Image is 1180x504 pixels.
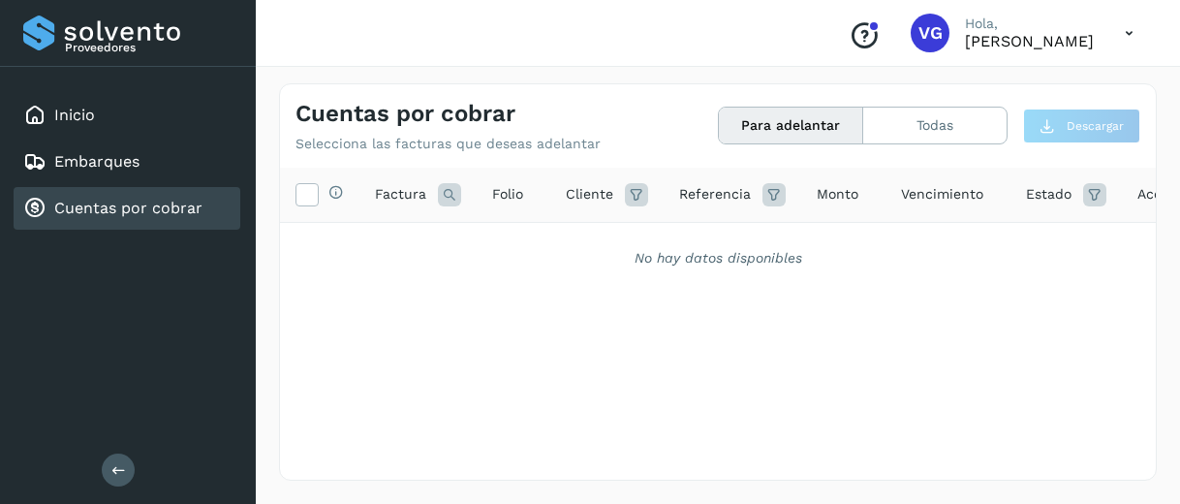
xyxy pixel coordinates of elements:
span: Folio [492,184,523,205]
div: Inicio [14,94,240,137]
div: Cuentas por cobrar [14,187,240,230]
p: VIRIDIANA GONZALEZ MENDOZA [965,32,1094,50]
h4: Cuentas por cobrar [295,100,515,128]
span: Factura [375,184,426,205]
span: Vencimiento [901,184,983,205]
p: Selecciona las facturas que deseas adelantar [295,136,601,152]
a: Cuentas por cobrar [54,199,202,217]
span: Referencia [679,184,751,205]
p: Proveedores [65,41,233,54]
button: Todas [863,108,1007,143]
span: Cliente [566,184,613,205]
span: Descargar [1067,117,1124,135]
div: No hay datos disponibles [305,248,1131,268]
p: Hola, [965,16,1094,32]
button: Para adelantar [719,108,863,143]
a: Embarques [54,152,140,171]
a: Inicio [54,106,95,124]
div: Embarques [14,141,240,183]
span: Estado [1026,184,1071,205]
span: Monto [817,184,858,205]
button: Descargar [1023,109,1140,143]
